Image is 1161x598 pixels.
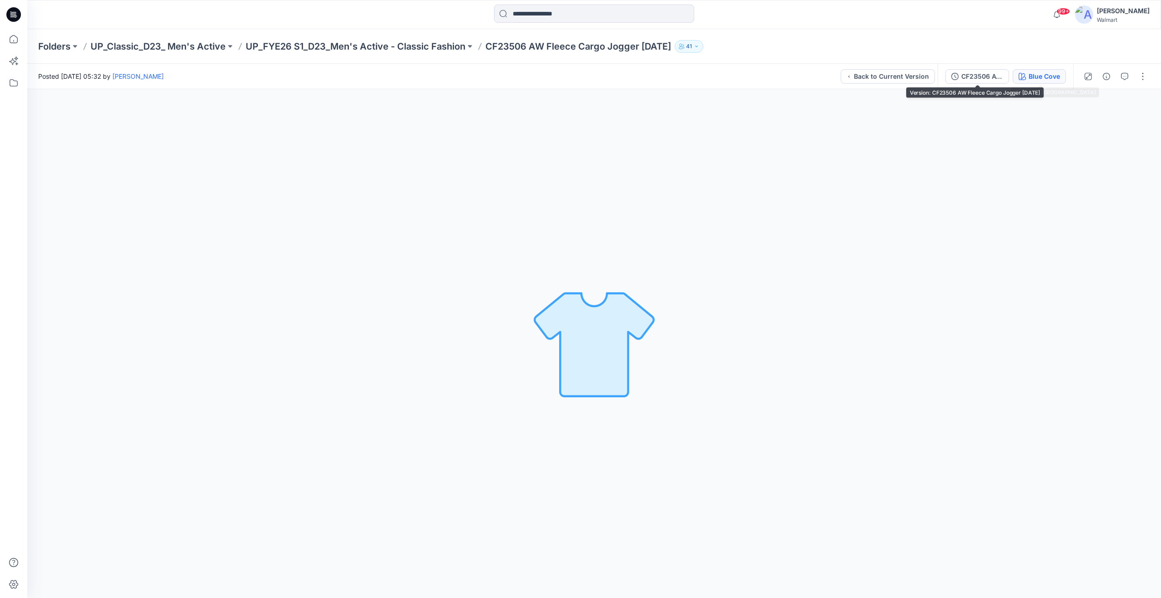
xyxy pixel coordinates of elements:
img: No Outline [530,280,658,407]
div: CF23506 AW Fleece Cargo Jogger 01MAY24 [961,71,1003,81]
button: 41 [675,40,703,53]
span: Posted [DATE] 05:32 by [38,71,164,81]
button: Back to Current Version [841,69,935,84]
p: 41 [686,41,692,51]
div: Walmart [1097,16,1150,23]
a: UP_FYE26 S1_D23_Men's Active - Classic Fashion [246,40,465,53]
a: Folders [38,40,71,53]
a: [PERSON_NAME] [112,72,164,80]
a: UP_Classic_D23_ Men's Active [91,40,226,53]
button: Blue Cove [1013,69,1066,84]
img: avatar [1075,5,1093,24]
span: 99+ [1056,8,1070,15]
p: CF23506 AW Fleece Cargo Jogger [DATE] [485,40,671,53]
div: Blue Cove [1029,71,1060,81]
button: Details [1099,69,1114,84]
div: [PERSON_NAME] [1097,5,1150,16]
button: CF23506 AW Fleece Cargo Jogger [DATE] [945,69,1009,84]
